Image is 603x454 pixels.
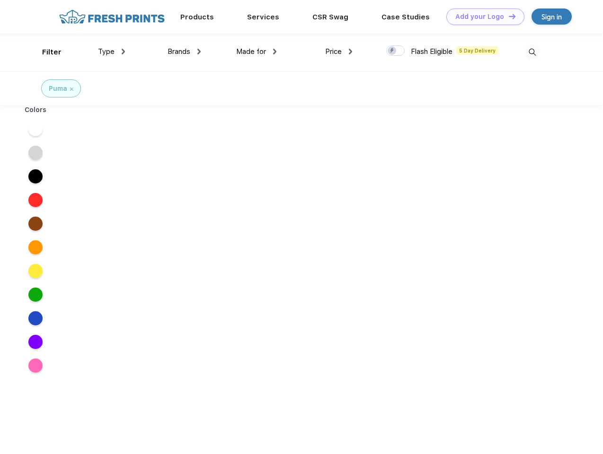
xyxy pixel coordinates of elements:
[509,14,515,19] img: DT
[236,47,266,56] span: Made for
[98,47,115,56] span: Type
[18,105,54,115] div: Colors
[524,44,540,60] img: desktop_search.svg
[532,9,572,25] a: Sign in
[411,47,452,56] span: Flash Eligible
[49,84,67,94] div: Puma
[273,49,276,54] img: dropdown.png
[325,47,342,56] span: Price
[247,13,279,21] a: Services
[180,13,214,21] a: Products
[456,46,498,55] span: 5 Day Delivery
[42,47,62,58] div: Filter
[122,49,125,54] img: dropdown.png
[197,49,201,54] img: dropdown.png
[312,13,348,21] a: CSR Swag
[168,47,190,56] span: Brands
[349,49,352,54] img: dropdown.png
[455,13,504,21] div: Add your Logo
[541,11,562,22] div: Sign in
[70,87,73,91] img: filter_cancel.svg
[56,9,168,25] img: fo%20logo%202.webp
